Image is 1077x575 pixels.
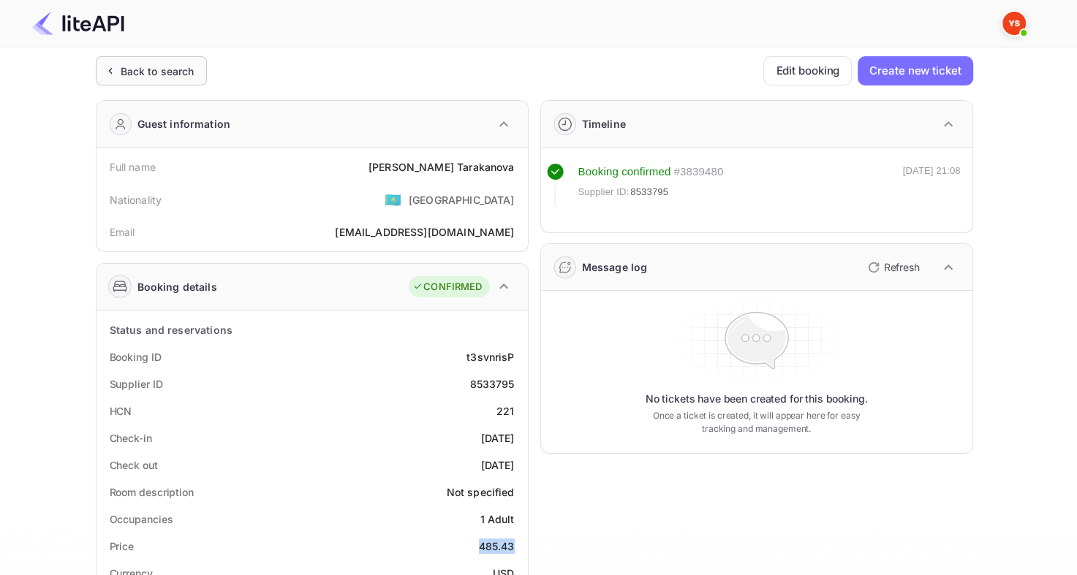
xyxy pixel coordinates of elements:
img: Yandex Support [1002,12,1026,35]
div: [DATE] [481,430,515,446]
div: Guest information [137,116,231,132]
div: Timeline [582,116,626,132]
span: Supplier ID: [578,185,630,199]
div: [PERSON_NAME] Tarakanova [369,159,515,175]
button: Edit booking [763,56,852,85]
p: Refresh [884,259,920,275]
div: 221 [496,403,514,419]
div: Message log [582,259,648,275]
div: Booking details [137,279,217,294]
div: Occupancies [110,511,173,527]
div: [DATE] 21:08 [903,164,961,206]
div: Back to search [121,64,194,79]
button: Create new ticket [858,56,972,85]
div: 485.43 [479,538,515,554]
span: United States [385,186,401,213]
div: Nationality [110,192,162,207]
div: Check-in [110,430,152,446]
div: Supplier ID [110,376,163,392]
div: Full name [110,159,156,175]
div: [EMAIL_ADDRESS][DOMAIN_NAME] [335,224,514,240]
p: No tickets have been created for this booking. [646,392,868,406]
div: Not specified [447,484,515,500]
div: Price [110,538,135,554]
div: Room description [110,484,194,500]
div: Booking ID [110,349,162,365]
div: 1 Adult [480,511,514,527]
span: 8533795 [630,185,668,199]
div: [DATE] [481,457,515,473]
div: Booking confirmed [578,164,671,180]
div: Email [110,224,135,240]
button: Refresh [859,256,926,279]
div: 8533795 [469,376,514,392]
img: LiteAPI Logo [32,12,124,35]
div: t3svnrisP [466,349,514,365]
p: Once a ticket is created, it will appear here for easy tracking and management. [641,409,872,435]
div: HCN [110,403,132,419]
div: Check out [110,457,158,473]
div: [GEOGRAPHIC_DATA] [409,192,515,207]
div: # 3839480 [673,164,723,180]
div: CONFIRMED [412,280,482,294]
div: Status and reservations [110,322,233,338]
